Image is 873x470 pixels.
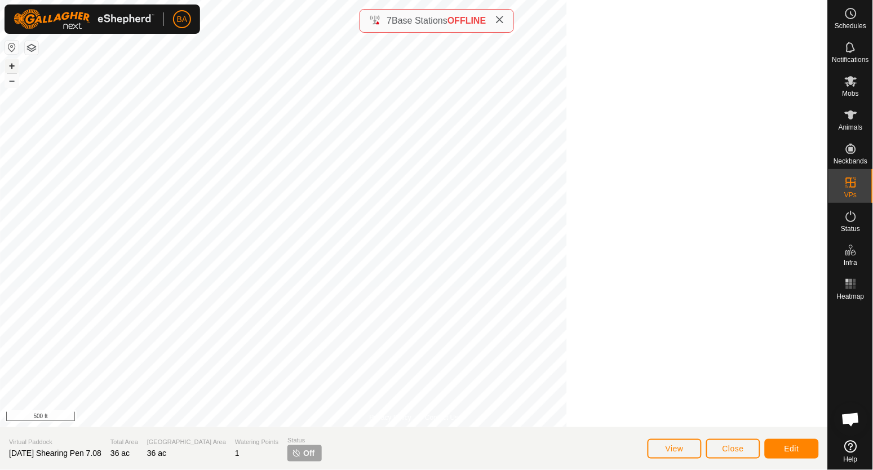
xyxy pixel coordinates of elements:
a: Help [828,436,873,467]
span: 1 [235,449,240,458]
button: Edit [765,439,819,459]
div: Open chat [834,402,868,436]
span: BA [177,14,188,25]
a: Privacy Policy [369,413,411,423]
button: – [5,74,19,87]
span: Status [841,225,860,232]
span: Total Area [110,437,138,447]
span: Base Stations [392,16,447,25]
button: Reset Map [5,41,19,54]
span: View [666,444,684,453]
span: 7 [387,16,392,25]
button: Map Layers [25,41,38,55]
span: Close [723,444,744,453]
span: Watering Points [235,437,278,447]
span: 36 ac [147,449,166,458]
img: Gallagher Logo [14,9,154,29]
button: View [648,439,702,459]
span: Animals [839,124,863,131]
span: [DATE] Shearing Pen 7.08 [9,449,101,458]
span: VPs [844,192,857,198]
a: Contact Us [425,413,458,423]
span: Neckbands [834,158,867,165]
span: Infra [844,259,857,266]
span: OFFLINE [447,16,486,25]
span: 36 ac [110,449,130,458]
span: Heatmap [837,293,865,300]
span: Virtual Paddock [9,437,101,447]
span: Mobs [843,90,859,97]
span: [GEOGRAPHIC_DATA] Area [147,437,226,447]
span: Schedules [835,23,866,29]
button: + [5,59,19,73]
img: turn-off [292,449,301,458]
span: Notifications [832,56,869,63]
span: Help [844,456,858,463]
span: Edit [785,444,799,453]
span: Status [287,436,321,445]
button: Close [706,439,760,459]
span: Off [303,447,314,459]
